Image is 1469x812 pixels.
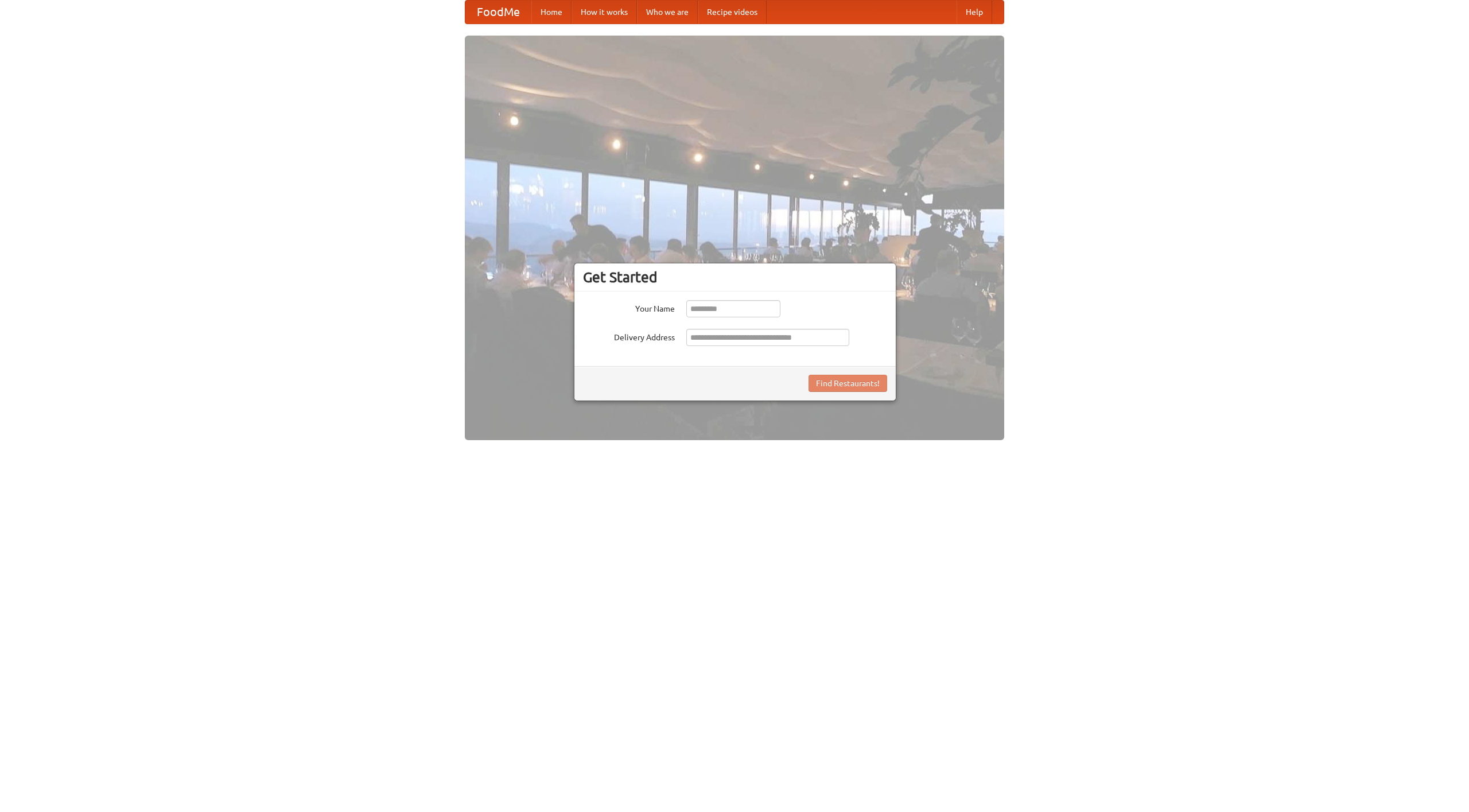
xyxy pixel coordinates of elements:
a: Home [531,1,572,24]
a: Recipe videos [698,1,767,24]
h3: Get Started [583,269,887,286]
a: FoodMe [465,1,531,24]
label: Your Name [583,300,675,314]
a: Who we are [637,1,698,24]
button: Find Restaurants! [809,375,887,392]
a: How it works [572,1,637,24]
a: Help [957,1,992,24]
label: Delivery Address [583,329,675,343]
